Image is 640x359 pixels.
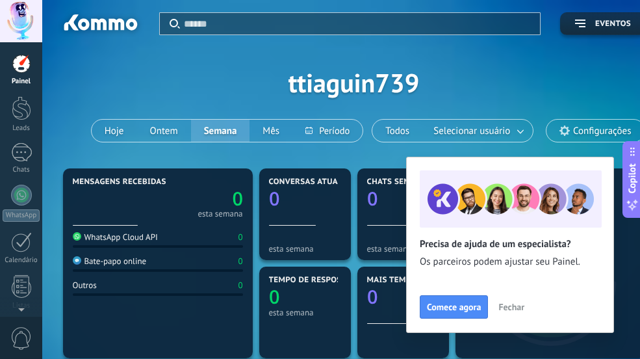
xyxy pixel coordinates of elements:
[3,256,40,265] div: Calendário
[3,124,40,133] div: Leads
[232,186,243,211] text: 0
[422,120,533,142] button: Selecionar usuário
[595,20,631,29] span: Eventos
[3,77,40,86] div: Painel
[420,295,488,319] button: Comece agora
[250,120,292,142] button: Mês
[269,244,341,254] div: esta semana
[73,232,81,241] img: WhatsApp Cloud API
[367,244,439,254] div: esta semana
[427,302,481,312] span: Comece agora
[73,178,166,187] span: Mensagens recebidas
[367,178,458,187] span: Chats sem respostas
[269,178,346,187] span: Conversas atuais
[238,280,242,291] div: 0
[367,186,378,211] text: 0
[3,166,40,174] div: Chats
[269,186,280,211] text: 0
[238,232,242,243] div: 0
[420,256,600,269] span: Os parceiros podem ajustar seu Painel.
[626,164,639,194] span: Copilot
[73,232,158,243] div: WhatsApp Cloud API
[367,284,378,310] text: 0
[367,276,467,285] span: Mais tempo esperando
[269,276,352,285] span: Tempo de resposta
[431,122,513,140] span: Selecionar usuário
[493,297,530,317] button: Fechar
[136,120,190,142] button: Ontem
[73,256,81,265] img: Bate-papo online
[292,120,363,142] button: Período
[420,238,600,250] h2: Precisa de ajuda de um especialista?
[3,209,40,222] div: WhatsApp
[191,120,250,142] button: Semana
[498,302,524,312] span: Fechar
[198,211,242,217] div: esta semana
[158,186,243,211] a: 0
[73,280,97,291] div: Outros
[238,256,242,267] div: 0
[92,120,137,142] button: Hoje
[269,308,341,317] div: esta semana
[573,126,631,137] span: Configurações
[372,120,422,142] button: Todos
[269,284,280,310] text: 0
[73,256,147,267] div: Bate-papo online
